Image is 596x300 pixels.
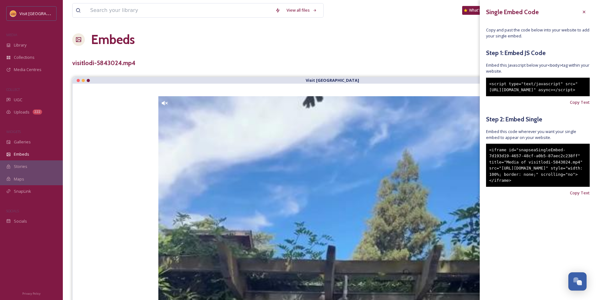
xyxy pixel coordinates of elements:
[548,63,562,68] span: <body>
[10,10,16,17] img: Square%20Social%20Visit%20Lodi.png
[91,30,135,49] a: Embeds
[486,62,590,74] span: Embed this Javascript below your tag within your website.
[14,54,35,60] span: Collections
[22,292,41,296] span: Privacy Policy
[486,27,590,39] span: Copy and past the code below into your website to add your single embed.
[14,176,24,182] span: Maps
[486,129,590,141] span: Embed this code wherever you want your single embed to appear on your website.
[6,129,21,134] span: WIDGETS
[14,139,31,145] span: Galleries
[22,289,41,297] a: Privacy Policy
[72,58,135,68] h3: visitlodi-5843024.mp4
[486,48,590,58] h5: Step 1: Embed JS Code
[6,87,20,92] span: COLLECT
[14,164,27,169] span: Stories
[14,151,29,157] span: Embeds
[570,190,590,196] span: Copy Text
[486,8,539,17] h3: Single Embed Code
[486,144,590,187] div: <iframe id="snapseaSingleEmbed-7d193d19-4657-48cf-a0b5-87aec2c238ff" title="Media of visitlodi-58...
[14,218,27,224] span: Socials
[33,109,42,114] div: 222
[19,10,68,16] span: Visit [GEOGRAPHIC_DATA]
[6,32,17,37] span: MEDIA
[14,67,41,73] span: Media Centres
[14,109,30,115] span: Uploads
[486,115,590,124] h5: Step 2: Embed Single
[6,208,19,213] span: SOCIALS
[570,99,590,105] span: Copy Text
[462,6,494,15] a: What's New
[306,77,359,83] strong: Visit [GEOGRAPHIC_DATA]
[14,188,31,194] span: SnapLink
[283,4,320,16] a: View all files
[14,97,22,103] span: UGC
[87,3,272,17] input: Search your library
[568,272,587,291] button: Open Chat
[14,42,26,48] span: Library
[486,78,590,96] div: <script type="text/javascript" src="[URL][DOMAIN_NAME]" async></script>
